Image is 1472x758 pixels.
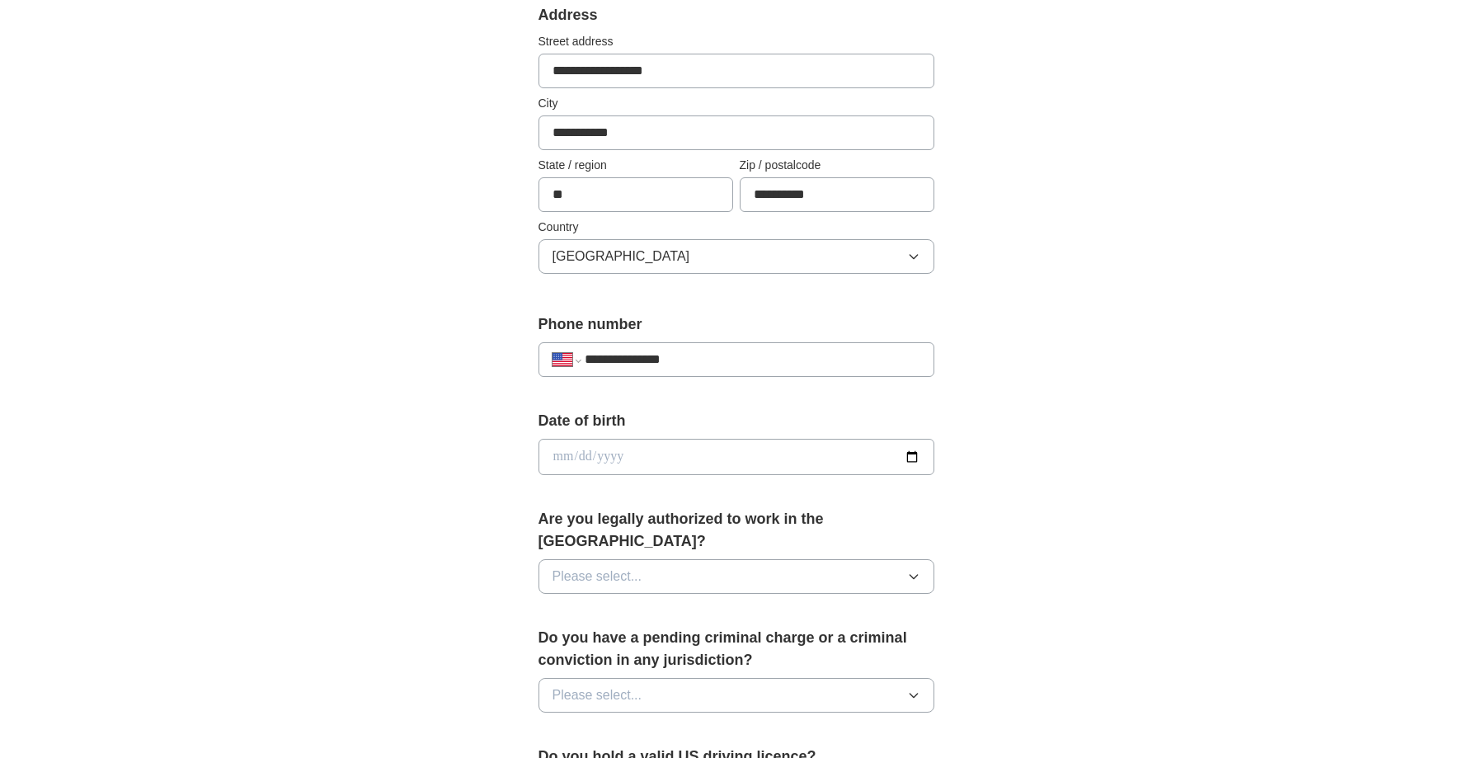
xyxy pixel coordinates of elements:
button: Please select... [538,559,934,594]
label: Zip / postalcode [740,157,934,174]
label: Do you have a pending criminal charge or a criminal conviction in any jurisdiction? [538,627,934,671]
label: Street address [538,33,934,50]
span: Please select... [553,685,642,705]
span: Please select... [553,567,642,586]
label: Date of birth [538,410,934,432]
button: Please select... [538,678,934,713]
span: [GEOGRAPHIC_DATA] [553,247,690,266]
label: Phone number [538,313,934,336]
label: State / region [538,157,733,174]
label: City [538,95,934,112]
label: Country [538,219,934,236]
div: Address [538,4,934,26]
button: [GEOGRAPHIC_DATA] [538,239,934,274]
label: Are you legally authorized to work in the [GEOGRAPHIC_DATA]? [538,508,934,553]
